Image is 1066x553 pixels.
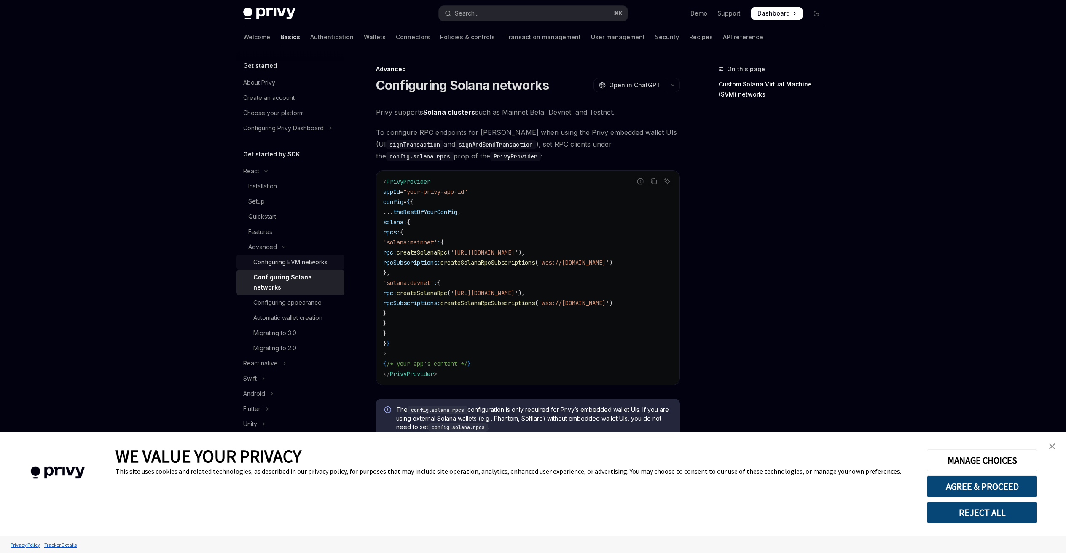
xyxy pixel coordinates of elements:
button: Toggle dark mode [810,7,823,20]
span: rpc: [383,289,397,297]
div: This site uses cookies and related technologies, as described in our privacy policy, for purposes... [115,467,914,475]
a: User management [591,27,645,47]
a: Automatic wallet creation [236,310,344,325]
h5: Get started by SDK [243,149,300,159]
code: signAndSendTransaction [455,140,536,149]
div: Automatic wallet creation [253,313,322,323]
a: Migrating to 2.0 [236,341,344,356]
span: 'solana:devnet' [383,279,434,287]
span: On this page [727,64,765,74]
span: } [383,319,387,327]
button: Toggle Android section [236,386,344,401]
span: ), [518,249,525,256]
a: Configuring appearance [236,295,344,310]
div: Migrating to 2.0 [253,343,296,353]
a: Tracker Details [42,537,79,552]
span: { [410,198,414,206]
a: Migrating to 3.0 [236,325,344,341]
span: WE VALUE YOUR PRIVACY [115,445,301,467]
code: config.solana.rpcs [386,152,454,161]
div: Configuring EVM networks [253,257,328,267]
span: { [407,218,410,226]
span: rpcs: [383,228,400,236]
a: API reference [723,27,763,47]
span: appId [383,188,400,196]
a: Dashboard [751,7,803,20]
div: Configuring appearance [253,298,322,308]
a: Recipes [689,27,713,47]
span: rpc: [383,249,397,256]
a: Welcome [243,27,270,47]
span: createSolanaRpcSubscriptions [440,299,535,307]
span: = [400,188,403,196]
a: Privacy Policy [8,537,42,552]
div: Configuring Solana networks [253,272,339,293]
span: PrivyProvider [390,370,434,378]
div: Advanced [376,65,680,73]
span: ) [609,299,612,307]
button: Toggle Unity section [236,416,344,432]
span: { [407,198,410,206]
span: Open in ChatGPT [609,81,661,89]
a: Security [655,27,679,47]
span: 'wss://[DOMAIN_NAME]' [538,259,609,266]
button: Report incorrect code [635,176,646,187]
button: Toggle React section [236,164,344,179]
span: : [434,279,437,287]
a: Choose your platform [236,105,344,121]
span: createSolanaRpc [397,289,447,297]
span: solana: [383,218,407,226]
span: ) [609,259,612,266]
a: Installation [236,179,344,194]
span: } [387,340,390,347]
span: > [383,350,387,357]
button: Open search [439,6,628,21]
span: { [437,279,440,287]
div: React native [243,358,278,368]
a: Authentication [310,27,354,47]
span: : [437,239,440,246]
span: < [383,178,387,185]
span: '[URL][DOMAIN_NAME]' [451,249,518,256]
code: config.solana.rpcs [428,423,488,432]
span: </ [383,370,390,378]
a: Transaction management [505,27,581,47]
code: config.solana.rpcs [408,406,467,414]
button: AGREE & PROCEED [927,475,1037,497]
code: PrivyProvider [490,152,541,161]
button: Open in ChatGPT [593,78,666,92]
a: Setup [236,194,344,209]
span: "your-privy-app-id" [403,188,467,196]
span: /* your app's content */ [387,360,467,368]
a: Quickstart [236,209,344,224]
a: Demo [690,9,707,18]
span: { [440,239,444,246]
div: Configuring Privy Dashboard [243,123,324,133]
a: close banner [1044,438,1061,455]
img: close banner [1049,443,1055,449]
div: Android [243,389,265,399]
a: Configuring EVM networks [236,255,344,270]
div: Installation [248,181,277,191]
div: Advanced [248,242,277,252]
div: Flutter [243,404,260,414]
div: Setup [248,196,265,207]
span: } [467,360,471,368]
img: company logo [13,454,103,491]
span: { [400,228,403,236]
span: }, [383,269,390,276]
button: Toggle NodeJS section [236,432,344,447]
div: Quickstart [248,212,276,222]
a: Configuring Solana networks [236,270,344,295]
div: Create an account [243,93,295,103]
span: ( [535,299,538,307]
span: ( [447,249,451,256]
code: signTransaction [386,140,443,149]
span: The configuration is only required for Privy’s embedded wallet UIs. If you are using external Sol... [396,405,671,432]
span: ⌘ K [614,10,623,17]
span: config [383,198,403,206]
span: rpcSubscriptions: [383,299,440,307]
button: Toggle Configuring Privy Dashboard section [236,121,344,136]
span: > [434,370,437,378]
a: Policies & controls [440,27,495,47]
